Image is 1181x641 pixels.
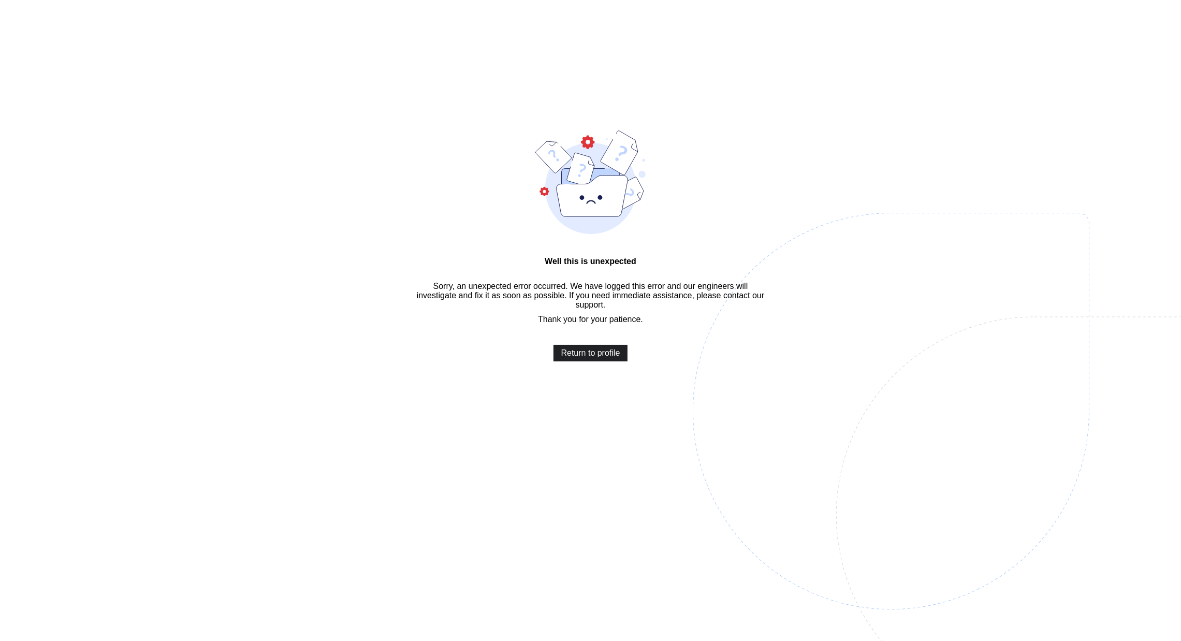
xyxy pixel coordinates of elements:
img: error-bound.9d27ae2af7d8ffd69f21ced9f822e0fd.svg [535,130,646,234]
span: Thank you for your patience. [538,315,643,324]
span: Well this is unexpected [413,257,767,266]
span: Return to profile [561,348,620,358]
span: Sorry, an unexpected error occurred. We have logged this error and our engineers will investigate... [413,282,767,310]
